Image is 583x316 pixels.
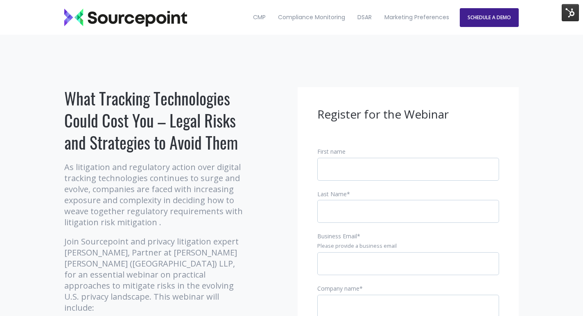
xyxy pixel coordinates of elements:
span: Business Email [317,232,357,240]
img: HubSpot Tools Menu Toggle [562,4,579,21]
img: Sourcepoint_logo_black_transparent (2)-2 [64,9,187,27]
a: SCHEDULE A DEMO [460,8,519,27]
span: Last Name [317,190,347,198]
p: As litigation and regulatory action over digital tracking technologies continues to surge and evo... [64,161,246,228]
span: Company name [317,285,359,292]
legend: Please provide a business email [317,242,499,250]
h1: What Tracking Technologies Could Cost You – Legal Risks and Strategies to Avoid Them [64,87,246,153]
p: Join Sourcepoint and privacy litigation expert [PERSON_NAME], Partner at [PERSON_NAME] [PERSON_NA... [64,236,246,313]
h3: Register for the Webinar [317,107,499,122]
span: First name [317,148,346,155]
